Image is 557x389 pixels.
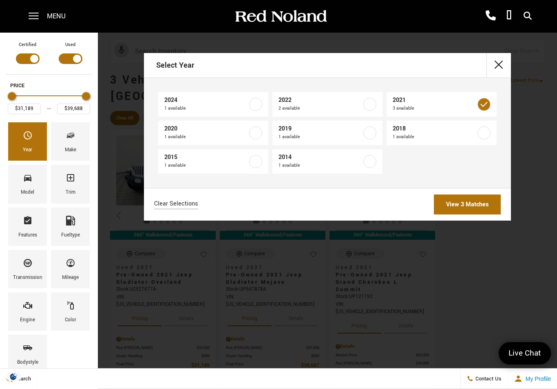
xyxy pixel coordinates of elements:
[4,372,23,381] img: Opt-Out Icon
[486,53,511,77] button: close
[164,161,248,170] span: 1 available
[434,194,501,214] a: View 3 Matches
[66,188,75,197] div: Trim
[19,41,36,49] label: Certified
[278,161,362,170] span: 1 available
[278,153,362,161] span: 2014
[158,92,268,117] a: 20241 available
[8,292,47,331] div: EngineEngine
[8,104,41,114] input: Minimum
[164,153,248,161] span: 2015
[23,298,33,316] span: Engine
[234,9,327,24] img: Red Noland Auto Group
[8,89,90,114] div: Price
[82,92,90,100] div: Maximum Price
[158,121,268,145] a: 20201 available
[278,133,362,141] span: 1 available
[393,96,476,104] span: 2021
[6,41,92,74] div: Filter by Vehicle Type
[393,125,476,133] span: 2018
[164,133,248,141] span: 1 available
[66,171,75,188] span: Trim
[23,146,32,155] div: Year
[272,121,382,145] a: 20191 available
[272,92,382,117] a: 20222 available
[8,208,47,246] div: FeaturesFeatures
[499,342,551,365] a: Live Chat
[51,208,90,246] div: FueltypeFueltype
[51,122,90,161] div: MakeMake
[164,104,248,113] span: 1 available
[13,273,42,282] div: Transmission
[387,92,497,117] a: 20213 available
[8,335,47,373] div: BodystyleBodystyle
[66,256,75,273] span: Mileage
[154,200,198,210] a: Clear Selections
[23,128,33,146] span: Year
[278,104,362,113] span: 2 available
[278,96,362,104] span: 2022
[66,214,75,231] span: Fueltype
[508,369,557,389] button: Open user profile menu
[158,149,268,174] a: 20151 available
[66,128,75,146] span: Make
[61,231,80,240] div: Fueltype
[522,376,551,382] span: My Profile
[4,372,23,381] section: Click to Open Cookie Consent Modal
[51,165,90,203] div: TrimTrim
[164,125,248,133] span: 2020
[23,171,33,188] span: Model
[393,133,476,141] span: 1 available
[23,214,33,231] span: Features
[65,41,75,49] label: Used
[65,316,76,325] div: Color
[164,96,248,104] span: 2024
[51,250,90,288] div: MileageMileage
[51,292,90,331] div: ColorColor
[8,250,47,288] div: TransmissionTransmission
[278,125,362,133] span: 2019
[272,149,382,174] a: 20141 available
[57,104,90,114] input: Maximum
[66,298,75,316] span: Color
[18,231,37,240] div: Features
[62,273,79,282] div: Mileage
[21,188,34,197] div: Model
[23,256,33,273] span: Transmission
[20,316,35,325] div: Engine
[65,146,76,155] div: Make
[8,122,47,161] div: YearYear
[23,341,33,358] span: Bodystyle
[156,54,194,77] h2: Select Year
[8,165,47,203] div: ModelModel
[8,92,16,100] div: Minimum Price
[17,358,38,367] div: Bodystyle
[393,104,476,113] span: 3 available
[10,82,88,89] h5: Price
[473,375,502,382] span: Contact Us
[504,348,545,359] span: Live Chat
[387,121,497,145] a: 20181 available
